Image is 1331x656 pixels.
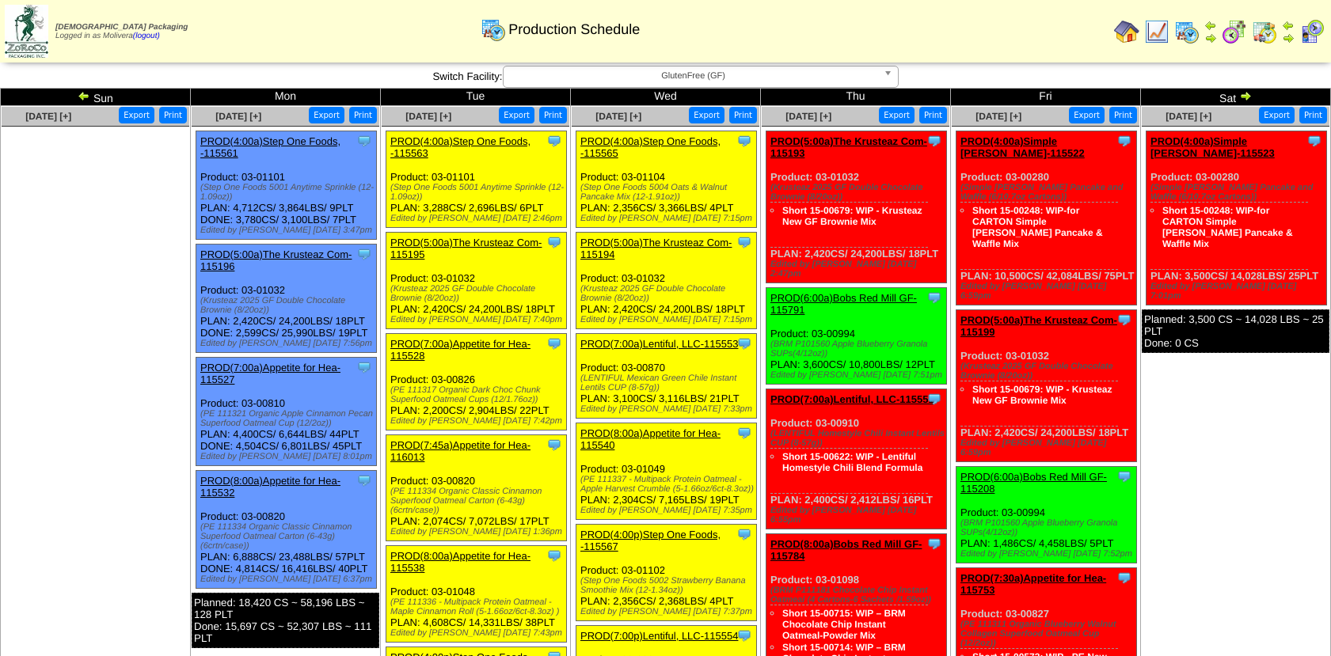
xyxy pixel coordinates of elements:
[956,131,1137,305] div: Product: 03-00280 PLAN: 10,500CS / 42,084LBS / 75PLT
[1204,19,1217,32] img: arrowleft.gif
[1,89,191,106] td: Sun
[580,576,756,595] div: (Step One Foods 5002 Strawberry Banana Smoothie Mix (12-1.34oz))
[580,315,756,324] div: Edited by [PERSON_NAME] [DATE] 7:15pm
[356,246,372,262] img: Tooltip
[539,107,567,123] button: Print
[770,260,946,279] div: Edited by [PERSON_NAME] [DATE] 2:47pm
[390,135,530,159] a: PROD(4:00a)Step One Foods, -115563
[200,574,376,584] div: Edited by [PERSON_NAME] [DATE] 6:37pm
[919,107,947,123] button: Print
[119,107,154,123] button: Export
[576,233,757,329] div: Product: 03-01032 PLAN: 2,420CS / 24,200LBS / 18PLT
[960,183,1136,202] div: (Simple [PERSON_NAME] Pancake and Waffle (6/10.7oz Cartons))
[1282,32,1295,44] img: arrowright.gif
[196,131,377,240] div: Product: 03-01101 PLAN: 4,712CS / 3,864LBS / 9PLT DONE: 3,780CS / 3,100LBS / 7PLT
[386,435,567,541] div: Product: 03-00820 PLAN: 2,074CS / 7,072LBS / 17PLT
[736,234,752,250] img: Tooltip
[960,518,1136,537] div: (BRM P101560 Apple Blueberry Granola SUPs(4/12oz))
[770,339,946,358] div: (BRM P101560 Apple Blueberry Granola SUPs(4/12oz))
[576,525,757,621] div: Product: 03-01102 PLAN: 2,356CS / 2,368LBS / 4PLT
[580,475,756,494] div: (PE 111337 - Multipack Protein Oatmeal - Apple Harvest Crumble (5-1.66oz/6ct-8.3oz))
[689,107,724,123] button: Export
[1116,312,1132,328] img: Tooltip
[1162,205,1293,249] a: Short 15-00248: WIP-for CARTON Simple [PERSON_NAME] Pancake & Waffle Mix
[766,288,947,385] div: Product: 03-00994 PLAN: 3,600CS / 10,800LBS / 12PLT
[960,362,1136,381] div: (Krusteaz 2025 GF Double Chocolate Brownie (8/20oz))
[770,370,946,380] div: Edited by [PERSON_NAME] [DATE] 7:51pm
[1166,111,1211,122] a: [DATE] [+]
[736,628,752,643] img: Tooltip
[770,292,917,316] a: PROD(6:00a)Bobs Red Mill GF-115791
[1252,19,1277,44] img: calendarinout.gif
[510,66,877,85] span: GlutenFree (GF)
[785,111,831,122] a: [DATE] [+]
[1150,282,1326,301] div: Edited by [PERSON_NAME] [DATE] 7:01pm
[5,5,48,58] img: zoroco-logo-small.webp
[1116,570,1132,586] img: Tooltip
[381,89,571,106] td: Tue
[390,439,530,463] a: PROD(7:45a)Appetite for Hea-116013
[975,111,1021,122] a: [DATE] [+]
[926,290,942,305] img: Tooltip
[133,32,160,40] a: (logout)
[25,111,71,122] a: [DATE] [+]
[766,389,947,529] div: Product: 03-00910 PLAN: 2,400CS / 2,412LBS / 16PLT
[546,336,562,351] img: Tooltip
[196,471,377,589] div: Product: 03-00820 PLAN: 6,888CS / 23,488LBS / 57PLT DONE: 4,814CS / 16,416LBS / 40PLT
[356,359,372,375] img: Tooltip
[200,339,376,348] div: Edited by [PERSON_NAME] [DATE] 7:56pm
[1141,89,1331,106] td: Sat
[770,135,927,159] a: PROD(5:00a)The Krusteaz Com-115193
[159,107,187,123] button: Print
[580,237,732,260] a: PROD(5:00a)The Krusteaz Com-115194
[580,529,721,552] a: PROD(4:00p)Step One Foods, -115567
[580,135,721,159] a: PROD(4:00a)Step One Foods, -115565
[546,234,562,250] img: Tooltip
[576,334,757,419] div: Product: 03-00870 PLAN: 3,100CS / 3,116LBS / 21PLT
[736,425,752,441] img: Tooltip
[960,549,1136,559] div: Edited by [PERSON_NAME] [DATE] 7:52pm
[571,89,761,106] td: Wed
[405,111,451,122] a: [DATE] [+]
[215,111,261,122] span: [DATE] [+]
[960,282,1136,301] div: Edited by [PERSON_NAME] [DATE] 6:59pm
[782,451,922,473] a: Short 15-00622: WIP - Lentiful Homestyle Chili Blend Formula
[356,472,372,488] img: Tooltip
[960,620,1136,648] div: (PE 111311 Organic Blueberry Walnut Collagen Superfood Oatmeal Cup (12/2oz))
[390,315,566,324] div: Edited by [PERSON_NAME] [DATE] 7:40pm
[191,89,381,106] td: Mon
[972,384,1112,406] a: Short 15-00679: WIP - Krusteaz New GF Brownie Mix
[200,248,352,272] a: PROD(5:00a)The Krusteaz Com-115196
[200,409,376,428] div: (PE 111321 Organic Apple Cinnamon Pecan Superfood Oatmeal Cup (12/2oz))
[386,131,567,228] div: Product: 03-01101 PLAN: 3,288CS / 2,696LBS / 6PLT
[349,107,377,123] button: Print
[390,597,566,616] div: (PE 111336 - Multipack Protein Oatmeal - Maple Cinnamon Roll (5-1.66oz/6ct-8.3oz) )
[576,423,757,520] div: Product: 03-01049 PLAN: 2,304CS / 7,165LBS / 19PLT
[1299,19,1325,44] img: calendarcustomer.gif
[200,475,340,499] a: PROD(8:00a)Appetite for Hea-115532
[960,438,1136,457] div: Edited by [PERSON_NAME] [DATE] 6:59pm
[770,429,946,448] div: (LENTIFUL Homestyle Chili Instant Lentils CUP (8-57g))
[972,205,1103,249] a: Short 15-00248: WIP-for CARTON Simple [PERSON_NAME] Pancake & Waffle Mix
[1174,19,1200,44] img: calendarprod.gif
[580,506,756,515] div: Edited by [PERSON_NAME] [DATE] 7:35pm
[782,205,922,227] a: Short 15-00679: WIP - Krusteaz New GF Brownie Mix
[1116,133,1132,149] img: Tooltip
[192,593,379,648] div: Planned: 18,420 CS ~ 58,196 LBS ~ 128 PLT Done: 15,697 CS ~ 52,307 LBS ~ 111 PLT
[580,374,756,392] div: (LENTIFUL Mexican Green Chile Instant Lentils CUP (8-57g))
[580,427,721,451] a: PROD(8:00a)Appetite for Hea-115540
[956,310,1137,462] div: Product: 03-01032 PLAN: 2,420CS / 24,200LBS / 18PLT
[729,107,757,123] button: Print
[55,23,188,32] span: [DEMOGRAPHIC_DATA] Packaging
[309,107,344,123] button: Export
[200,296,376,315] div: (Krusteaz 2025 GF Double Chocolate Brownie (8/20oz))
[926,133,942,149] img: Tooltip
[1282,19,1295,32] img: arrowleft.gif
[390,183,566,202] div: (Step One Foods 5001 Anytime Sprinkle (12-1.09oz))
[196,358,377,466] div: Product: 03-00810 PLAN: 4,400CS / 6,644LBS / 44PLT DONE: 4,504CS / 6,801LBS / 45PLT
[481,17,506,42] img: calendarprod.gif
[386,546,567,643] div: Product: 03-01048 PLAN: 4,608CS / 14,331LBS / 38PLT
[576,131,757,228] div: Product: 03-01104 PLAN: 2,356CS / 3,366LBS / 4PLT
